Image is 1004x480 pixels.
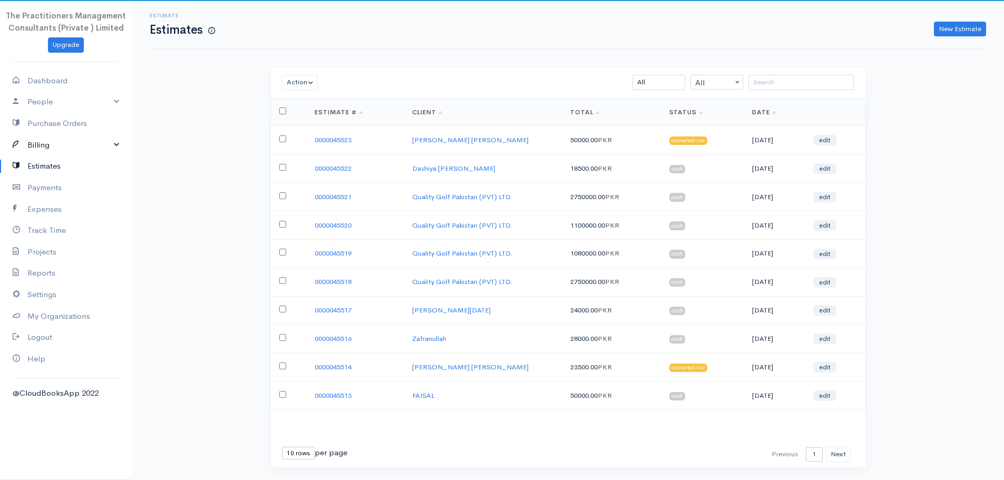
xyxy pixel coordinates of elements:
a: 0000045513 [315,391,352,400]
a: 0000045522 [315,164,352,173]
a: edit [813,334,836,344]
a: Total [570,108,600,116]
td: [DATE] [744,353,805,381]
span: PKR [598,334,612,343]
span: PKR [598,164,612,173]
div: @CloudBooksApp 2022 [13,387,119,399]
a: 0000045517 [315,306,352,315]
a: New Estimate [934,22,986,37]
a: edit [813,362,836,373]
a: 0000045521 [315,192,352,201]
a: edit [813,135,836,145]
a: FAISAL [412,391,434,400]
span: draft [669,335,686,344]
td: [DATE] [744,239,805,268]
td: [DATE] [744,183,805,211]
a: Client [412,108,443,116]
td: 2750000.00 [562,268,660,296]
td: 24000.00 [562,296,660,325]
h1: Estimates [150,23,215,36]
td: 28000.00 [562,325,660,353]
td: 18500.00 [562,154,660,183]
td: 50000.00 [562,381,660,410]
button: Action [282,75,318,90]
td: [DATE] [744,325,805,353]
span: converted-inv [669,136,708,145]
span: PKR [605,277,619,286]
span: draft [669,250,686,258]
span: PKR [605,221,619,230]
a: 0000045519 [315,249,352,258]
a: Quality Golf Pakistan (PVT) LTD. [412,277,512,286]
a: Dashiya [PERSON_NAME] [412,164,495,173]
a: Zafranullah [412,334,446,343]
a: [PERSON_NAME][DATE] [412,306,491,315]
span: draft [669,278,686,287]
a: 0000045523 [315,135,352,144]
a: 0000045520 [315,221,352,230]
span: draft [669,307,686,315]
a: edit [813,390,836,401]
a: edit [813,163,836,174]
a: [PERSON_NAME] [PERSON_NAME] [412,363,529,371]
a: Quality Golf Pakistan (PVT) LTD. [412,221,512,230]
td: [DATE] [744,381,805,410]
a: edit [813,305,836,316]
td: [DATE] [744,268,805,296]
a: edit [813,220,836,231]
td: [DATE] [744,296,805,325]
h6: Estimate [150,13,215,18]
span: The Practitioners Management Consultants (Private ) Limited [6,11,126,33]
td: 1100000.00 [562,211,660,239]
a: edit [813,192,836,202]
a: Upgrade [48,37,84,53]
span: PKR [605,249,619,258]
a: Quality Golf Pakistan (PVT) LTD. [412,192,512,201]
span: PKR [598,306,612,315]
a: 0000045516 [315,334,352,343]
td: [DATE] [744,126,805,154]
a: Status [669,108,704,116]
button: Next [826,447,851,462]
a: [PERSON_NAME] [PERSON_NAME] [412,135,529,144]
a: Estimate # [315,108,363,116]
span: converted-inv [669,364,708,372]
td: 23500.00 [562,353,660,381]
a: Quality Golf Pakistan (PVT) LTD. [412,249,512,258]
td: [DATE] [744,211,805,239]
a: edit [813,277,836,288]
span: PKR [598,135,612,144]
span: PKR [598,363,612,371]
span: PKR [598,391,612,400]
span: All [691,75,743,90]
a: Date [752,108,776,116]
span: draft [669,221,686,230]
input: Search [748,75,854,90]
span: draft [669,193,686,201]
span: All [690,75,743,90]
div: per page [282,447,347,459]
span: How to create your first Extimate? [208,26,215,35]
td: 2750000.00 [562,183,660,211]
td: 50000.00 [562,126,660,154]
a: edit [813,249,836,259]
td: [DATE] [744,154,805,183]
span: draft [669,165,686,173]
a: 0000045514 [315,363,352,371]
td: 1080000.00 [562,239,660,268]
span: draft [669,392,686,400]
a: 0000045518 [315,277,352,286]
span: PKR [605,192,619,201]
